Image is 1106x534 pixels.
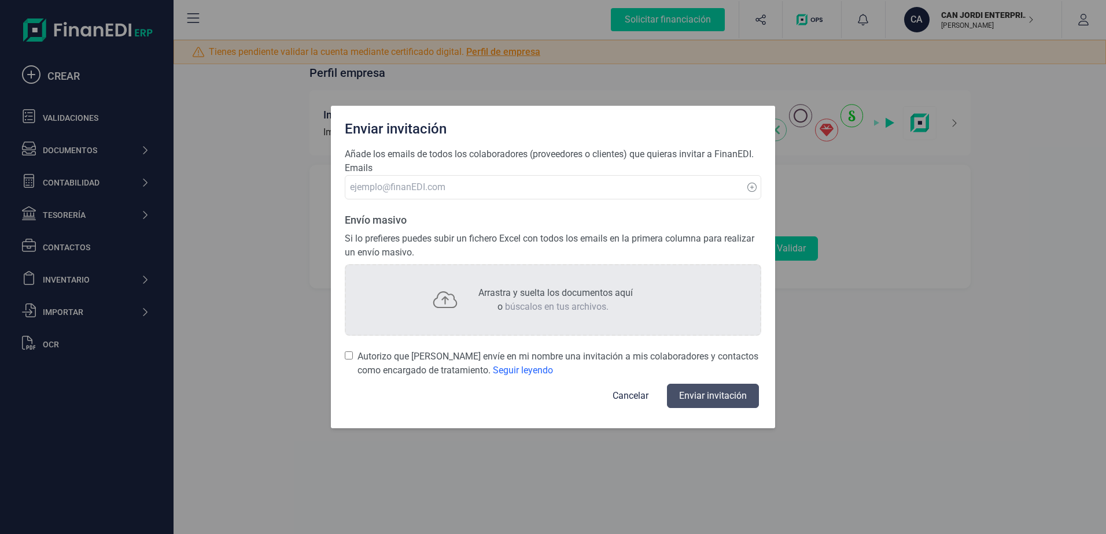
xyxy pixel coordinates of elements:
span: Arrastra y suelta los documentos aquí o [478,287,633,312]
span: Autorizo que [PERSON_NAME] envíe en mi nombre una invitación a mis colaboradores y contactos como... [357,350,762,377]
button: Enviar invitación [667,384,759,408]
p: Envío masivo [345,213,761,227]
span: Seguir leyendo [493,365,553,376]
input: ejemplo@finanEDI.com [345,175,761,199]
p: Añade los emails de todos los colaboradores (proveedores o clientes) que quieras invitar a FinanEDI. [345,147,761,161]
input: Autorizo que [PERSON_NAME] envíe en mi nombre una invitación a mis colaboradores y contactos como... [345,350,353,361]
span: Emails [345,162,373,173]
p: Si lo prefieres puedes subir un fichero Excel con todos los emails en la primera columna para rea... [345,232,761,259]
div: Arrastra y suelta los documentos aquío búscalos en tus archivos. [345,264,761,335]
span: búscalos en tus archivos. [505,301,609,312]
div: Enviar invitación [340,115,766,138]
button: Cancelar [599,382,662,410]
